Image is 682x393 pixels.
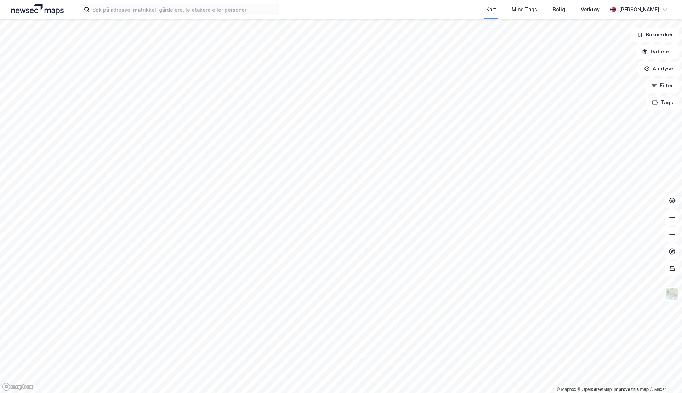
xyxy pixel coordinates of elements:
[90,4,279,15] input: Søk på adresse, matrikkel, gårdeiere, leietakere eller personer
[631,28,679,42] button: Bokmerker
[486,5,496,14] div: Kart
[11,4,64,15] img: logo.a4113a55bc3d86da70a041830d287a7e.svg
[619,5,659,14] div: [PERSON_NAME]
[638,62,679,76] button: Analyse
[647,359,682,393] iframe: Chat Widget
[578,387,612,392] a: OpenStreetMap
[614,387,649,392] a: Improve this map
[645,79,679,93] button: Filter
[665,287,679,301] img: Z
[2,383,33,391] a: Mapbox homepage
[646,96,679,110] button: Tags
[636,45,679,59] button: Datasett
[553,5,565,14] div: Bolig
[581,5,600,14] div: Verktøy
[557,387,576,392] a: Mapbox
[512,5,537,14] div: Mine Tags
